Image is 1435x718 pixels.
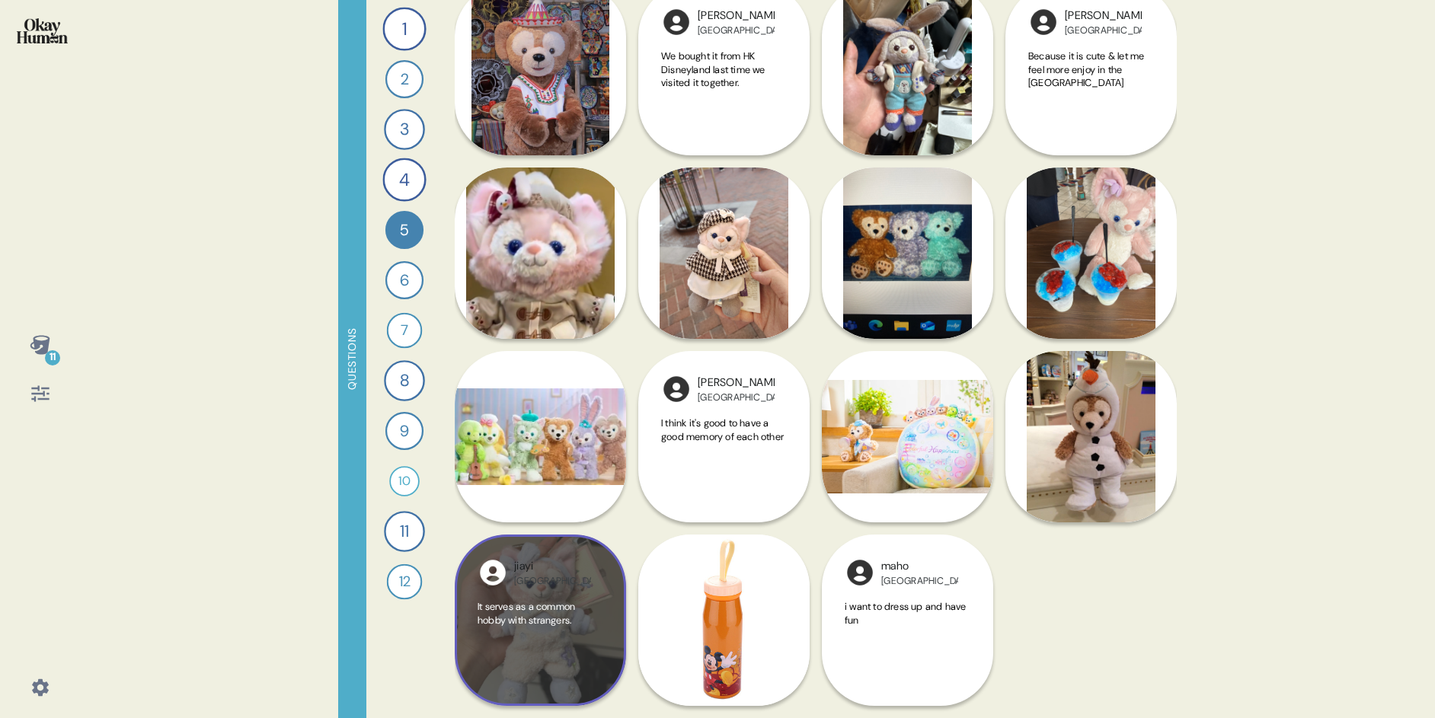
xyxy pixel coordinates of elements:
div: [GEOGRAPHIC_DATA] [1065,24,1142,37]
div: 2 [385,60,423,98]
div: [GEOGRAPHIC_DATA] [514,575,591,587]
div: [GEOGRAPHIC_DATA] [698,24,775,37]
div: 11 [45,350,60,365]
div: maho [881,558,958,575]
img: okayhuman.3b1b6348.png [17,18,68,43]
span: i want to dress up and have fun [845,600,966,627]
div: jiayi [514,558,591,575]
div: [PERSON_NAME] [1065,8,1142,24]
span: We bought it from HK Disneyland last time we visited it together. [661,49,765,89]
img: l1ibTKarBSWXLOhlfT5LxFP+OttMJpPJZDKZTCbz9PgHEggSPYjZSwEAAAAASUVORK5CYII= [661,7,692,37]
img: l1ibTKarBSWXLOhlfT5LxFP+OttMJpPJZDKZTCbz9PgHEggSPYjZSwEAAAAASUVORK5CYII= [845,557,875,588]
div: 3 [384,109,425,150]
img: l1ibTKarBSWXLOhlfT5LxFP+OttMJpPJZDKZTCbz9PgHEggSPYjZSwEAAAAASUVORK5CYII= [661,374,692,404]
div: 12 [387,564,423,600]
div: [GEOGRAPHIC_DATA] [698,391,775,404]
div: [GEOGRAPHIC_DATA] [881,575,958,587]
div: 9 [385,412,423,450]
span: Because it is cute & let me feel more enjoy in the [GEOGRAPHIC_DATA] [1028,49,1144,89]
img: l1ibTKarBSWXLOhlfT5LxFP+OttMJpPJZDKZTCbz9PgHEggSPYjZSwEAAAAASUVORK5CYII= [1028,7,1059,37]
span: It serves as a common hobby with strangers. [478,600,575,627]
div: 1 [382,7,426,50]
div: 10 [389,466,420,496]
div: 8 [384,360,425,401]
img: wHz4cEhdHTvXgAAAABJRU5ErkJggg== [478,557,508,588]
div: 7 [387,313,423,349]
div: 5 [385,211,423,249]
div: [PERSON_NAME] [698,8,775,24]
div: 6 [385,261,423,299]
span: I think it's good to have a good memory of each other [661,416,784,443]
div: 11 [384,511,425,552]
div: 4 [382,158,426,201]
div: [PERSON_NAME] [698,375,775,391]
